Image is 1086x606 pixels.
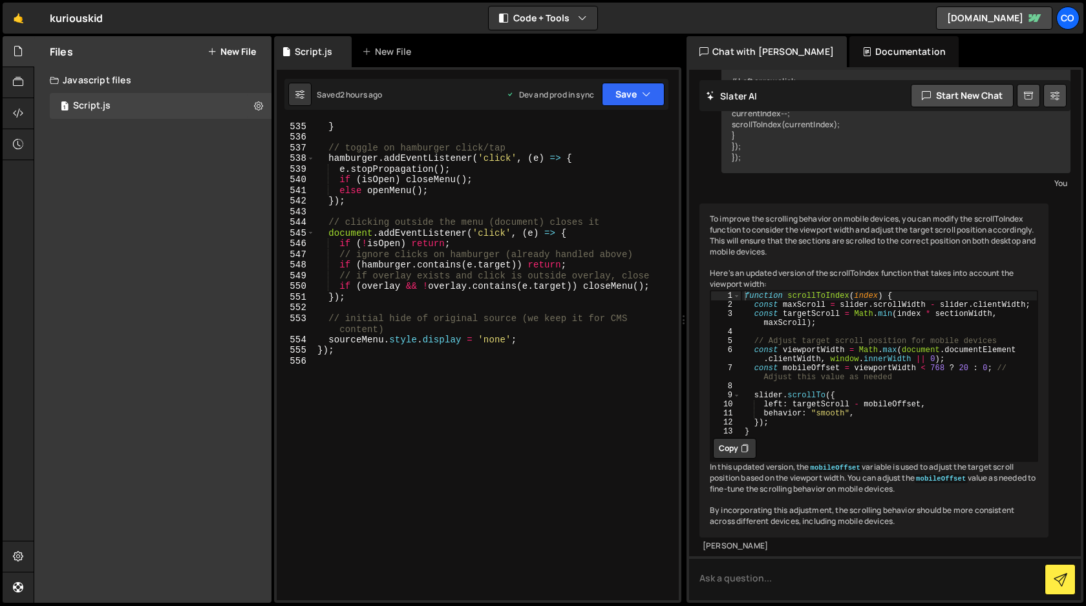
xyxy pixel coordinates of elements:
[277,132,315,143] div: 536
[277,302,315,313] div: 552
[711,364,741,382] div: 7
[725,176,1067,190] div: You
[277,196,315,207] div: 542
[809,463,862,472] code: mobileOffset
[911,84,1014,107] button: Start new chat
[317,89,383,100] div: Saved
[277,185,315,196] div: 541
[295,45,332,58] div: Script.js
[3,3,34,34] a: 🤙
[277,345,315,356] div: 555
[277,238,315,249] div: 546
[711,382,741,391] div: 8
[277,260,315,271] div: 548
[699,204,1049,537] div: To improve the scrolling behavior on mobile devices, you can modify the scrollToIndex function to...
[936,6,1052,30] a: [DOMAIN_NAME]
[277,217,315,228] div: 544
[711,346,741,364] div: 6
[711,309,741,328] div: 3
[703,541,1045,552] div: [PERSON_NAME]
[711,337,741,346] div: 5
[711,391,741,400] div: 9
[277,335,315,346] div: 554
[277,356,315,367] div: 556
[50,10,103,26] div: kuriouskid
[711,300,741,309] div: 2
[602,83,665,106] button: Save
[915,474,968,483] code: mobileOffset
[277,313,315,335] div: 553
[362,45,416,58] div: New File
[73,100,111,112] div: Script.js
[277,228,315,239] div: 545
[1056,6,1080,30] a: Co
[489,6,597,30] button: Code + Tools
[711,328,741,337] div: 4
[277,281,315,292] div: 550
[711,418,741,427] div: 12
[711,400,741,409] div: 10
[208,47,256,57] button: New File
[711,409,741,418] div: 11
[61,102,69,112] span: 1
[277,153,315,164] div: 538
[277,121,315,132] div: 535
[50,93,271,119] div: 16633/45317.js
[711,427,741,436] div: 13
[277,174,315,185] div: 540
[711,291,741,300] div: 1
[50,45,73,59] h2: Files
[277,164,315,175] div: 539
[706,90,758,102] h2: Slater AI
[687,36,847,67] div: Chat with [PERSON_NAME]
[849,36,959,67] div: Documentation
[713,438,756,459] button: Copy
[340,89,383,100] div: 2 hours ago
[277,143,315,154] div: 537
[506,89,594,100] div: Dev and prod in sync
[277,292,315,303] div: 551
[277,271,315,282] div: 549
[277,249,315,260] div: 547
[277,207,315,218] div: 543
[34,67,271,93] div: Javascript files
